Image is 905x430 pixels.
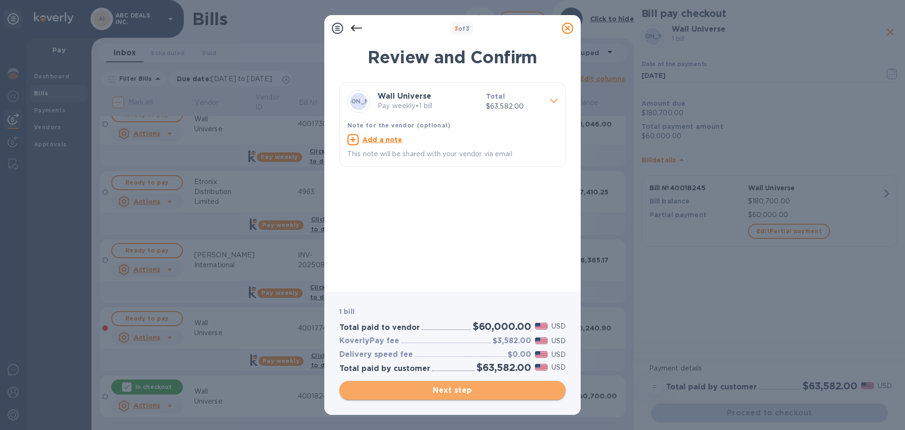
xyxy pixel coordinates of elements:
[493,337,531,346] h3: $3,582.00
[454,25,470,32] b: of 3
[535,351,548,358] img: USD
[378,92,431,101] b: Wall Universe
[339,337,399,346] h3: KoverlyPay fee
[551,363,566,372] p: USD
[347,385,558,396] span: Next step
[551,350,566,360] p: USD
[362,136,403,143] u: Add a note
[339,350,413,359] h3: Delivery speed fee
[339,364,430,373] h3: Total paid by customer
[473,320,531,332] h2: $60,000.00
[339,308,354,315] b: 1 bill
[339,323,420,332] h3: Total paid to vendor
[378,101,478,111] p: Pay weekly • 1 bill
[454,25,458,32] span: 3
[347,90,558,159] div: [PERSON_NAME]Wall UniversePay weekly•1 billTotal$63,582.00Note for the vendor (optional)Add a not...
[535,364,548,371] img: USD
[551,321,566,331] p: USD
[347,122,451,129] b: Note for the vendor (optional)
[339,47,566,67] h1: Review and Confirm
[486,101,543,111] p: $63,582.00
[332,98,386,105] b: [PERSON_NAME]
[347,149,558,159] p: This note will be shared with your vendor via email
[535,323,548,329] img: USD
[551,336,566,346] p: USD
[486,93,505,100] b: Total
[339,381,566,400] button: Next step
[508,350,531,359] h3: $0.00
[535,337,548,344] img: USD
[477,362,531,373] h2: $63,582.00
